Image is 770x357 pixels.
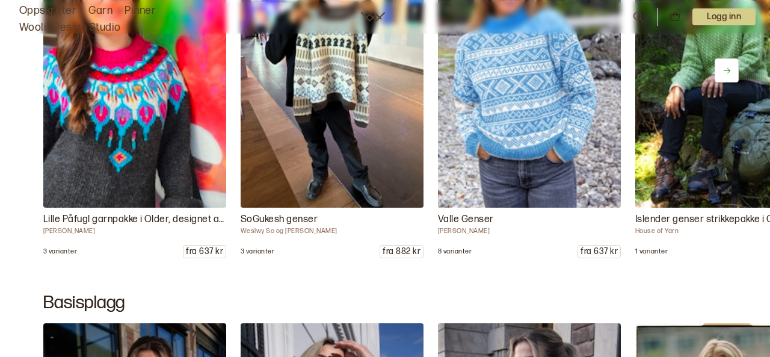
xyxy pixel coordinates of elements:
p: 1 varianter [635,247,668,256]
a: Pinner [125,2,156,19]
p: fra 637 kr [183,246,226,258]
a: Woolit [361,12,385,22]
p: Logg inn [692,8,756,25]
p: 8 varianter [438,247,472,256]
a: Garn [88,2,112,19]
a: Woolit Design Studio [19,19,121,36]
p: SoGukesh genser [241,213,423,227]
p: Weslwy So og [PERSON_NAME] [241,227,423,235]
h2: Basisplagg [43,292,727,314]
p: fra 637 kr [578,246,620,258]
p: 3 varianter [43,247,77,256]
p: fra 882 kr [380,246,423,258]
p: Lille Påfugl garnpakke i Older, designet av [PERSON_NAME] [43,213,226,227]
p: 3 varianter [241,247,274,256]
p: Valle Genser [438,213,621,227]
button: User dropdown [692,8,756,25]
p: [PERSON_NAME] [43,227,226,235]
p: [PERSON_NAME] [438,227,621,235]
a: Oppskrifter [19,2,76,19]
